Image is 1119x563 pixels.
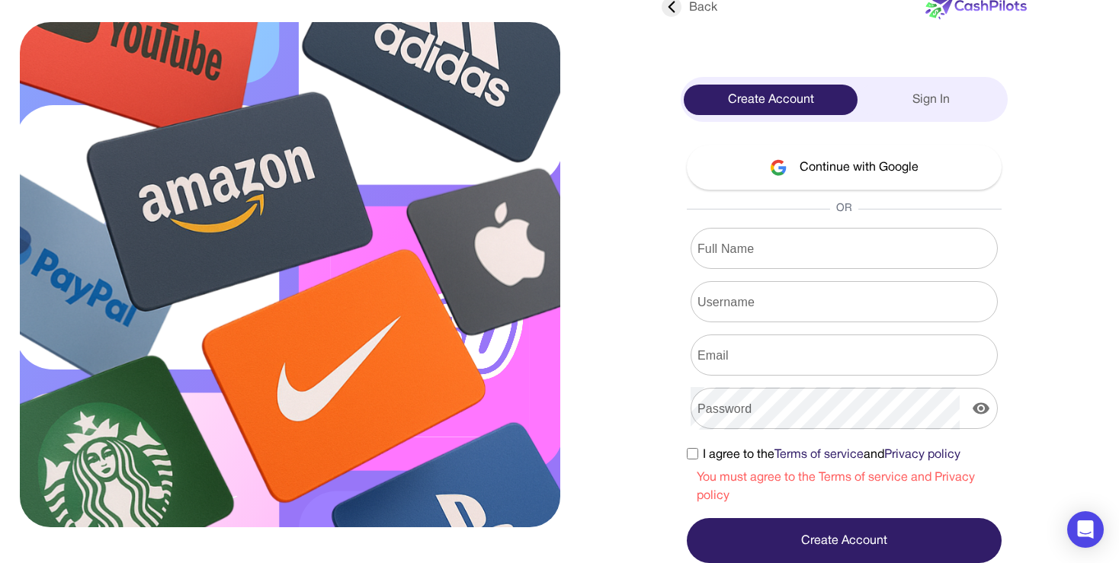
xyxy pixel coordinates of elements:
button: Continue with Google [687,145,1002,190]
a: Privacy policy [884,449,960,460]
input: I agree to theTerms of serviceandPrivacy policy [687,448,698,459]
span: OR [830,201,858,216]
button: Create Account [687,518,1002,563]
img: sign-up.svg [20,22,560,527]
button: display the password [966,393,996,424]
div: Sign In [858,85,1005,115]
div: You must agree to the Terms of service and Privacy policy [697,469,1002,505]
a: Terms of service [774,449,864,460]
div: Open Intercom Messenger [1067,511,1104,548]
img: google-logo.svg [770,159,787,176]
span: I agree to the and [703,446,960,464]
div: Create Account [684,85,858,115]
